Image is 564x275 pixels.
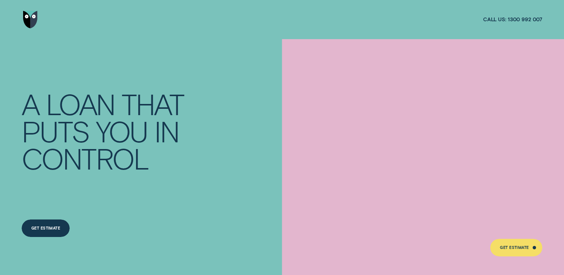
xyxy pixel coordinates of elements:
a: Get Estimate [22,219,70,237]
a: Get Estimate [490,239,542,256]
span: Call us: [483,16,506,23]
span: 1300 992 007 [508,16,542,23]
h4: A LOAN THAT PUTS YOU IN CONTROL [22,90,191,172]
img: Wisr [23,11,38,28]
a: Call us:1300 992 007 [483,16,542,23]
